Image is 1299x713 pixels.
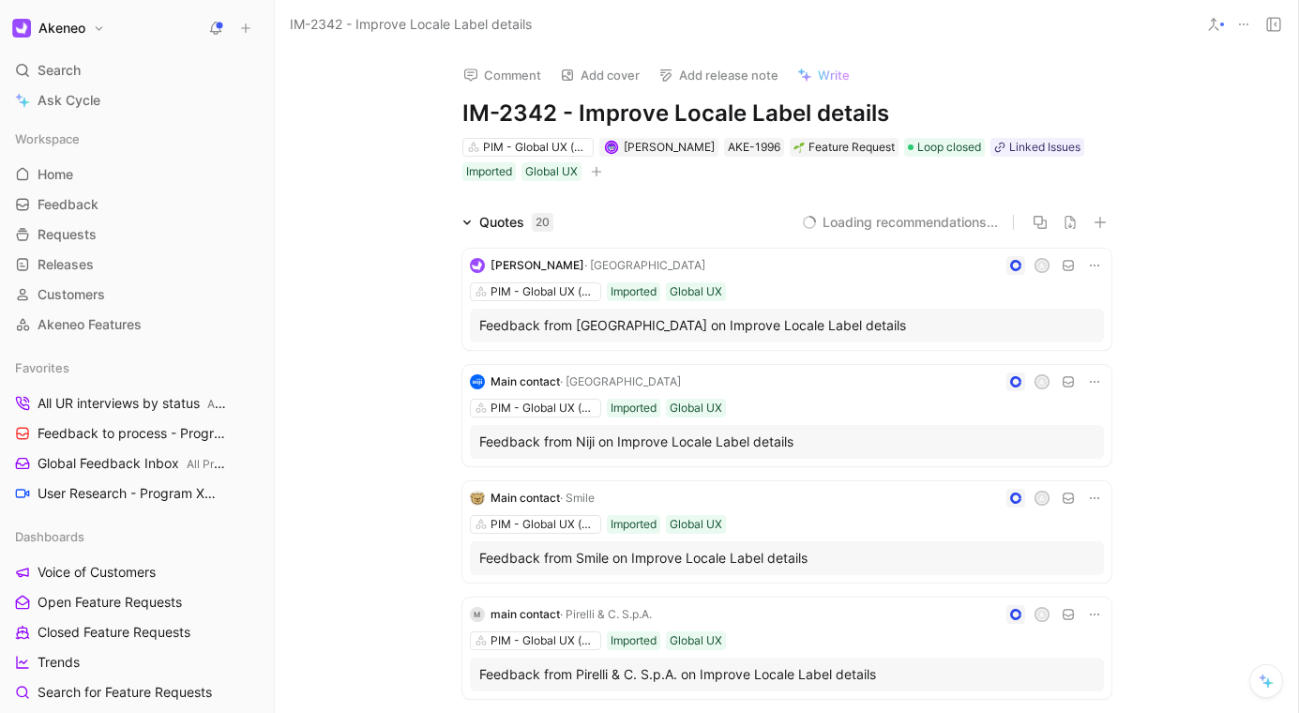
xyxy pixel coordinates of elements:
div: A [1035,493,1048,505]
div: PIM - Global UX (cross-features, responsive, etc.) [491,515,596,534]
a: Search for Feature Requests [8,678,266,706]
span: Dashboards [15,527,84,546]
a: User Research - Program XPROGRAM X [8,479,266,508]
div: A [1035,376,1048,388]
div: Search [8,56,266,84]
div: PIM - Global UX (cross-features, responsive, etc.) [491,399,596,417]
div: Global UX [670,399,722,417]
div: PIM - Global UX (cross-features, responsive, etc.) [491,282,596,301]
div: AKE-1996 [728,138,780,157]
div: Global UX [525,162,578,181]
a: Customers [8,281,266,309]
img: logo [470,374,485,389]
span: [PERSON_NAME] [624,140,715,154]
span: Main contact [491,491,560,505]
span: Favorites [15,358,69,377]
img: Akeneo [12,19,31,38]
div: Imported [611,399,657,417]
span: · [GEOGRAPHIC_DATA] [560,374,681,388]
h1: IM-2342 - Improve Locale Label details [462,99,1111,129]
button: AkeneoAkeneo [8,15,110,41]
a: All UR interviews by statusAll Product Areas [8,389,266,417]
span: Global Feedback Inbox [38,454,226,474]
img: logo [470,258,485,273]
span: Ask Cycle [38,89,100,112]
span: Main contact [491,374,560,388]
a: Akeneo Features [8,311,266,339]
span: · [GEOGRAPHIC_DATA] [584,258,705,272]
span: Voice of Customers [38,563,156,582]
div: Favorites [8,354,266,382]
div: Feedback from [GEOGRAPHIC_DATA] on Improve Locale Label details [479,314,1095,337]
div: Feedback from Smile on Improve Locale Label details [479,547,1095,569]
span: Feedback [38,195,98,214]
span: Loop closed [917,138,981,157]
a: Releases [8,250,266,279]
button: Comment [455,62,550,88]
span: Open Feature Requests [38,593,182,612]
div: Feedback from Pirelli & C. S.p.A. on Improve Locale Label details [479,663,1095,686]
a: Requests [8,220,266,249]
span: · Pirelli & C. S.p.A. [560,607,652,621]
div: Feature Request [793,138,895,157]
a: Voice of Customers [8,558,266,586]
span: · Smile [560,491,595,505]
div: Imported [611,282,657,301]
div: PIM - Global UX (cross-features, responsive, etc.) [483,138,588,157]
span: Akeneo Features [38,315,142,334]
div: Loop closed [904,138,985,157]
div: Quotes20 [455,211,561,234]
span: IM-2342 - Improve Locale Label details [290,13,532,36]
a: Closed Feature Requests [8,618,266,646]
span: Write [818,67,850,83]
div: m [470,607,485,622]
div: Imported [611,631,657,650]
span: Closed Feature Requests [38,623,190,642]
span: Search [38,59,81,82]
span: main contact [491,607,560,621]
img: logo [470,491,485,506]
div: Linked Issues [1009,138,1080,157]
a: Feedback [8,190,266,219]
a: Trends [8,648,266,676]
button: Loading recommendations... [802,211,998,234]
div: Imported [611,515,657,534]
div: 20 [532,213,553,232]
div: A [1035,609,1048,621]
span: Trends [38,653,80,672]
a: Open Feature Requests [8,588,266,616]
button: Add release note [650,62,787,88]
span: All UR interviews by status [38,394,229,414]
a: Feedback to process - Program X [8,419,266,448]
button: Add cover [551,62,648,88]
div: A [1035,260,1048,272]
span: All Product Areas [207,397,297,411]
div: PIM - Global UX (cross-features, responsive, etc.) [491,631,596,650]
span: Customers [38,285,105,304]
span: Home [38,165,73,184]
div: Imported [466,162,512,181]
span: [PERSON_NAME] [491,258,584,272]
span: All Product Areas [187,457,277,471]
div: Global UX [670,515,722,534]
button: Write [789,62,858,88]
span: Search for Feature Requests [38,683,212,702]
a: Home [8,160,266,189]
div: Quotes [479,211,553,234]
img: 🌱 [793,142,805,153]
div: Global UX [670,631,722,650]
div: Dashboards [8,523,266,551]
h1: Akeneo [38,20,85,37]
span: Feedback to process - Program X [38,424,231,444]
span: Releases [38,255,94,274]
a: Ask Cycle [8,86,266,114]
div: 🌱Feature Request [790,138,899,157]
span: Requests [38,225,97,244]
div: Feedback from Niji on Improve Locale Label details [479,431,1095,453]
img: avatar [606,142,616,152]
span: User Research - Program X [38,484,227,504]
a: Global Feedback InboxAll Product Areas [8,449,266,478]
div: Workspace [8,125,266,153]
span: Workspace [15,129,80,148]
div: Global UX [670,282,722,301]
